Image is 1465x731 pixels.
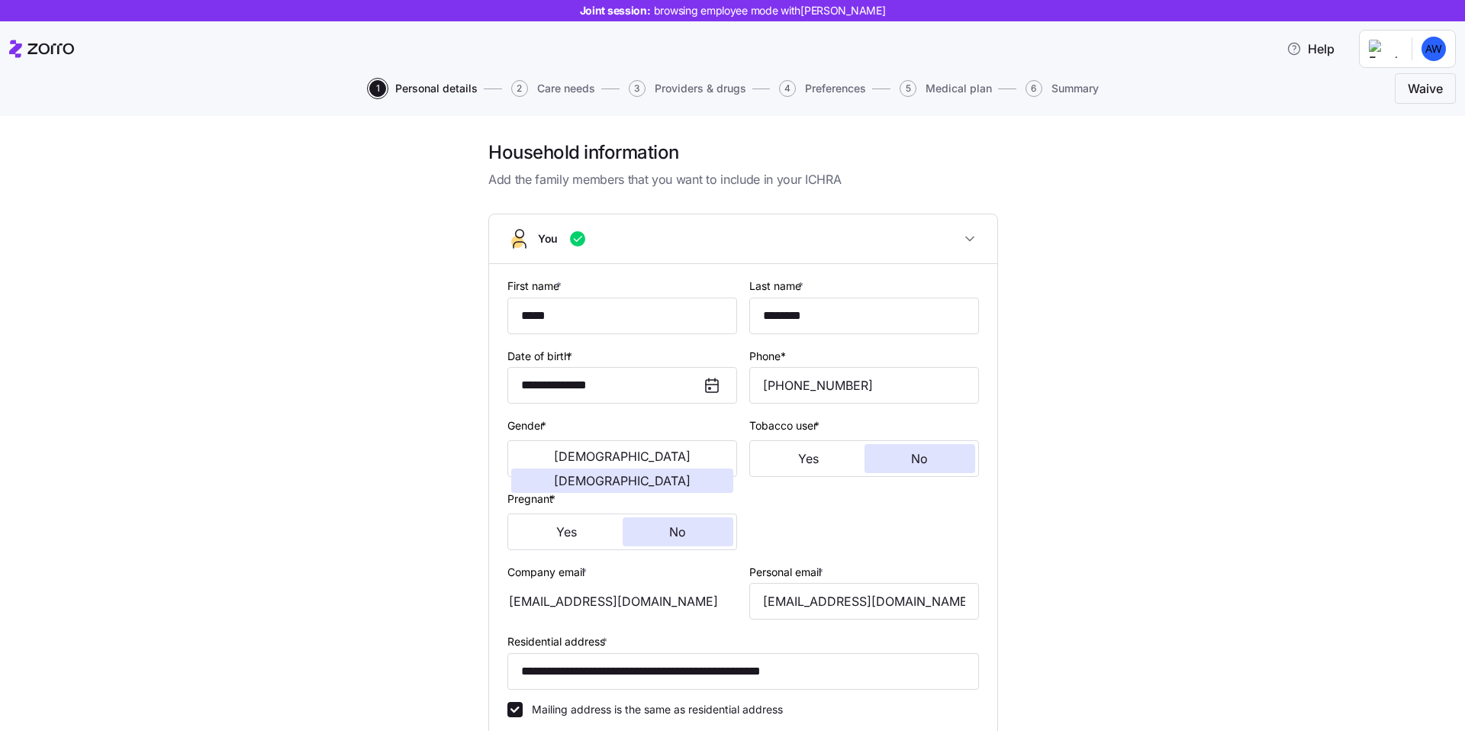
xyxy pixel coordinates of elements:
span: Joint session: [580,3,886,18]
span: [DEMOGRAPHIC_DATA] [554,450,691,462]
button: You [489,214,997,264]
span: Summary [1051,83,1099,94]
span: 1 [369,80,386,97]
button: Help [1274,34,1347,64]
button: 5Medical plan [900,80,992,97]
label: Personal email [749,564,826,581]
button: 6Summary [1025,80,1099,97]
h1: Household information [488,140,998,164]
span: 3 [629,80,646,97]
img: 77ddd95080c69195ba1538cbb8504699 [1422,37,1446,61]
button: 4Preferences [779,80,866,97]
label: Date of birth [507,348,575,365]
span: 6 [1025,80,1042,97]
label: Company email [507,564,590,581]
label: Pregnant [507,491,559,507]
a: 1Personal details [366,80,478,97]
span: Care needs [537,83,595,94]
span: browsing employee mode with [PERSON_NAME] [654,3,886,18]
span: Yes [556,526,577,538]
span: Waive [1408,79,1443,98]
button: 3Providers & drugs [629,80,746,97]
label: Residential address [507,633,610,650]
span: [DEMOGRAPHIC_DATA] [554,475,691,487]
span: Add the family members that you want to include in your ICHRA [488,170,998,189]
label: First name [507,278,565,295]
span: No [911,452,928,465]
span: Help [1286,40,1335,58]
span: Preferences [805,83,866,94]
label: Phone* [749,348,786,365]
label: Tobacco user [749,417,823,434]
span: 2 [511,80,528,97]
span: Medical plan [926,83,992,94]
label: Last name [749,278,807,295]
span: Yes [798,452,819,465]
span: 5 [900,80,916,97]
span: No [669,526,686,538]
span: You [538,231,558,246]
span: Providers & drugs [655,83,746,94]
button: Waive [1395,73,1456,104]
input: Email [749,583,979,620]
span: Personal details [395,83,478,94]
label: Mailing address is the same as residential address [523,702,783,717]
img: Employer logo [1369,40,1399,58]
button: 1Personal details [369,80,478,97]
span: 4 [779,80,796,97]
input: Phone [749,367,979,404]
button: 2Care needs [511,80,595,97]
label: Gender [507,417,549,434]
